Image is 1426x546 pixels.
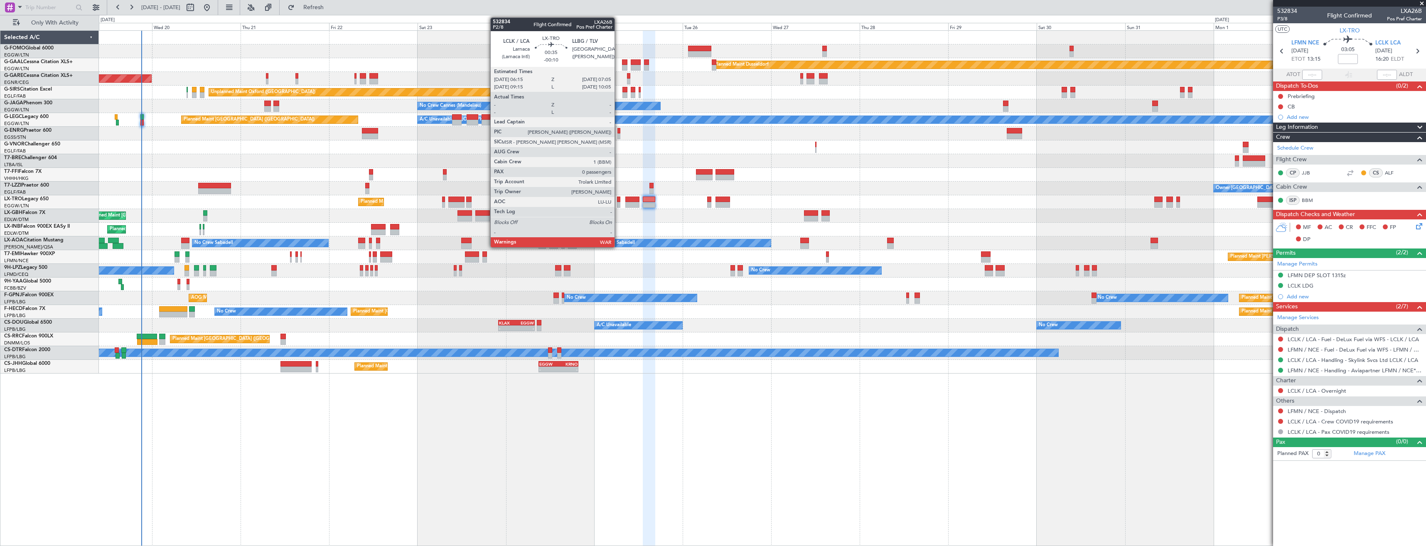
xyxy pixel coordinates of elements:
span: ELDT [1391,55,1404,64]
span: CS-JHH [4,361,22,366]
div: [DATE] [1215,17,1229,24]
span: 9H-LPZ [4,265,21,270]
a: LX-AOACitation Mustang [4,238,64,243]
span: Others [1276,396,1294,406]
span: DP [1303,236,1310,244]
a: DNMM/LOS [4,340,30,346]
div: LFMN DEP SLOT 1315z [1288,272,1346,279]
a: EGSS/STN [4,134,26,140]
span: 13:15 [1307,55,1320,64]
a: G-VNORChallenger 650 [4,142,60,147]
div: Sun 31 [1125,23,1214,30]
span: LCLK LCA [1375,39,1401,47]
div: Wed 20 [152,23,241,30]
span: ETOT [1291,55,1305,64]
div: Sun 24 [506,23,595,30]
input: Trip Number [25,1,73,14]
div: Planned Maint [PERSON_NAME] [1230,251,1300,263]
a: EGGW/LTN [4,52,29,58]
span: Services [1276,302,1298,312]
div: Planned Maint [GEOGRAPHIC_DATA] ([GEOGRAPHIC_DATA]) [1242,305,1372,318]
a: [PERSON_NAME]/QSA [4,244,53,250]
span: LXA26B [1387,7,1422,15]
a: LX-GBHFalcon 7X [4,210,45,215]
span: G-VNOR [4,142,25,147]
span: LX-TRO [4,197,22,202]
div: Planned Maint [GEOGRAPHIC_DATA] ([GEOGRAPHIC_DATA]) [172,333,303,345]
a: T7-FFIFalcon 7X [4,169,42,174]
a: LFPB/LBG [4,367,26,374]
div: Tue 19 [64,23,152,30]
a: G-GARECessna Citation XLS+ [4,73,73,78]
div: ISP [1286,196,1300,205]
div: Owner [GEOGRAPHIC_DATA] ([GEOGRAPHIC_DATA]) [1216,182,1330,194]
a: CS-DTRFalcon 2000 [4,347,50,352]
div: No Crew [217,305,236,318]
a: LFPB/LBG [4,299,26,305]
div: Planned Maint Geneva (Cointrin) [110,223,178,236]
div: A/C Unavailable [GEOGRAPHIC_DATA] ([GEOGRAPHIC_DATA]) [420,113,555,126]
span: T7-BRE [4,155,21,160]
a: EGGW/LTN [4,121,29,127]
div: Flight Confirmed [1327,11,1372,20]
div: No Crew Sabadell [596,237,635,249]
div: No Crew [567,292,586,304]
div: Mon 25 [594,23,683,30]
div: EGGW [516,320,534,325]
div: KRNO [558,362,578,366]
span: G-SIRS [4,87,20,92]
div: No Crew [751,264,770,277]
div: LCLK LDG [1288,282,1313,289]
a: LCLK / LCA - Handling - Skylink Svcs Ltd LCLK / LCA [1288,357,1418,364]
div: [DATE] [101,17,115,24]
div: - [558,367,578,372]
a: LFMN / NCE - Dispatch [1288,408,1346,415]
div: KLAX [499,320,516,325]
div: CP [1286,168,1300,177]
a: G-GAALCessna Citation XLS+ [4,59,73,64]
span: G-FOMO [4,46,25,51]
span: G-GAAL [4,59,23,64]
div: Fri 29 [948,23,1037,30]
span: G-LEGC [4,114,22,119]
div: Wed 27 [771,23,860,30]
a: EGGW/LTN [4,203,29,209]
a: LFPB/LBG [4,354,26,360]
a: 9H-LPZLegacy 500 [4,265,47,270]
a: EGGW/LTN [4,107,29,113]
div: No Crew [1039,319,1058,332]
div: Mon 1 [1214,23,1302,30]
span: T7-LZZI [4,183,21,188]
span: FP [1390,224,1396,232]
a: EGNR/CEG [4,79,29,86]
div: - [516,326,534,331]
a: LFPB/LBG [4,326,26,332]
a: F-GPNJFalcon 900EX [4,293,54,298]
span: CS-RRC [4,334,22,339]
div: No Crew Cannes (Mandelieu) [420,100,481,112]
a: LX-INBFalcon 900EX EASy II [4,224,70,229]
a: Schedule Crew [1277,144,1313,152]
span: Dispatch Checks and Weather [1276,210,1355,219]
a: EGLF/FAB [4,93,26,99]
div: Prebriefing [1288,93,1315,100]
a: CS-JHHGlobal 6000 [4,361,50,366]
span: Dispatch [1276,325,1299,334]
span: (2/7) [1396,302,1408,311]
span: G-GARE [4,73,23,78]
span: Cabin Crew [1276,182,1307,192]
span: Permits [1276,248,1296,258]
span: 532834 [1277,7,1297,15]
span: ALDT [1399,71,1413,79]
div: Fri 22 [329,23,418,30]
a: LCLK / LCA - Fuel - DeLux Fuel via WFS - LCLK / LCA [1288,336,1419,343]
a: T7-EMIHawker 900XP [4,251,55,256]
span: (0/2) [1396,81,1408,90]
span: Flight Crew [1276,155,1307,165]
a: VHHH/HKG [4,175,29,182]
span: (0/0) [1396,437,1408,446]
div: Sat 23 [418,23,506,30]
span: 9H-YAA [4,279,23,284]
a: Manage PAX [1354,450,1385,458]
a: LFMN/NCE [4,258,29,264]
